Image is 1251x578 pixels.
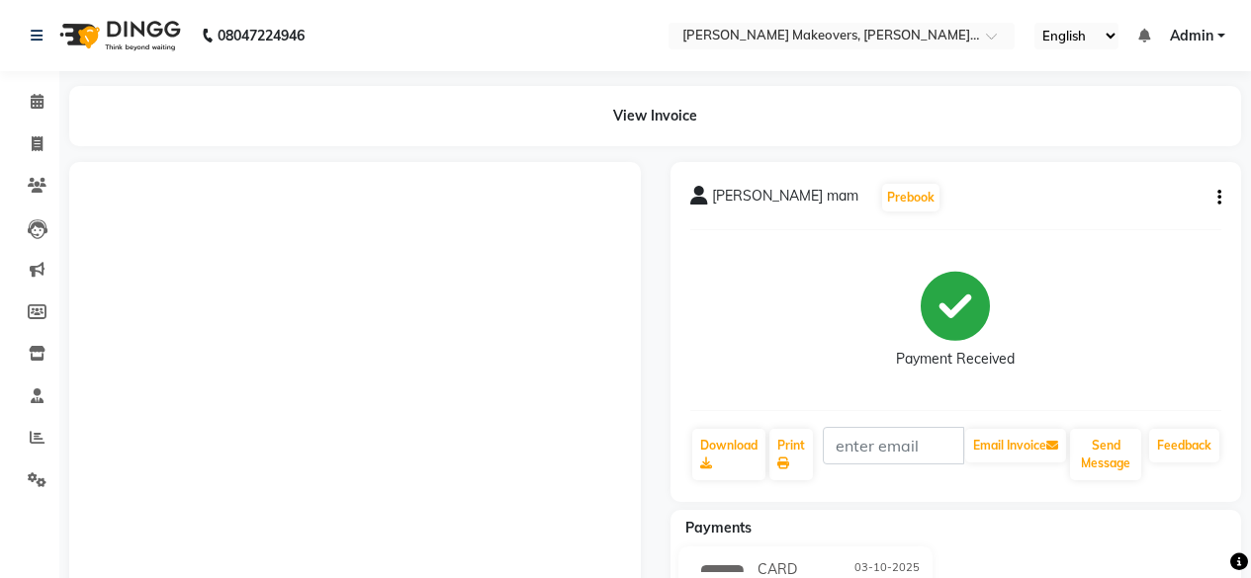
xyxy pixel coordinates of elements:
img: logo [50,8,186,63]
button: Prebook [882,184,939,211]
span: Payments [685,519,752,537]
span: Admin [1170,26,1213,46]
input: enter email [823,427,965,464]
button: Send Message [1070,429,1141,480]
b: 08047224946 [218,8,305,63]
span: [PERSON_NAME] mam [712,186,858,213]
button: Email Invoice [965,429,1066,462]
a: Feedback [1149,429,1219,462]
div: View Invoice [69,86,1241,146]
a: Print [769,429,813,480]
div: Payment Received [896,349,1015,370]
a: Download [692,429,765,480]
